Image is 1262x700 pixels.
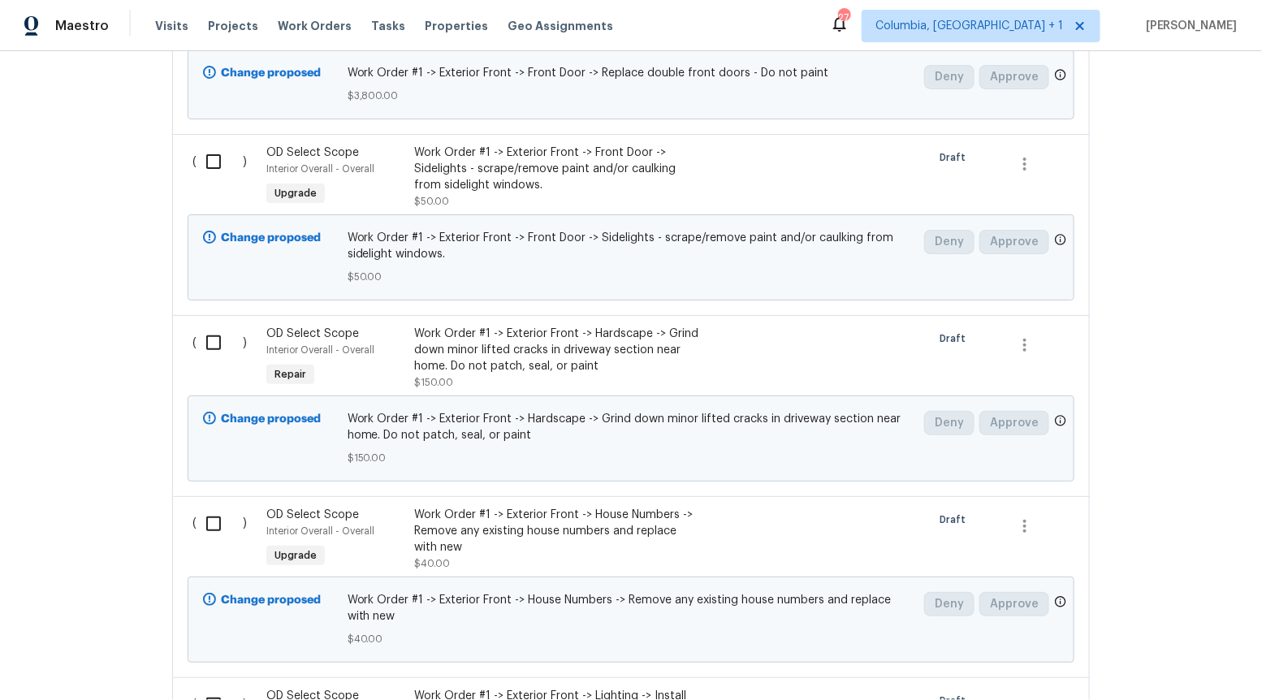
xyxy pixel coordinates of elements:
[508,18,613,34] span: Geo Assignments
[268,366,313,382] span: Repair
[414,145,700,193] div: Work Order #1 -> Exterior Front -> Front Door -> Sidelights - scrape/remove paint and/or caulking...
[425,18,488,34] span: Properties
[266,526,374,536] span: Interior Overall - Overall
[268,547,323,564] span: Upgrade
[838,10,849,26] div: 27
[414,326,700,374] div: Work Order #1 -> Exterior Front -> Hardscape -> Grind down minor lifted cracks in driveway sectio...
[924,230,975,254] button: Deny
[1054,233,1067,250] span: Only a market manager or an area construction manager can approve
[278,18,352,34] span: Work Orders
[348,592,915,624] span: Work Order #1 -> Exterior Front -> House Numbers -> Remove any existing house numbers and replace...
[266,509,359,521] span: OD Select Scope
[55,18,109,34] span: Maestro
[924,592,975,616] button: Deny
[348,269,915,285] span: $50.00
[266,345,374,355] span: Interior Overall - Overall
[348,411,915,443] span: Work Order #1 -> Exterior Front -> Hardscape -> Grind down minor lifted cracks in driveway sectio...
[221,594,321,606] b: Change proposed
[188,321,261,395] div: ( )
[1139,18,1238,34] span: [PERSON_NAME]
[221,413,321,425] b: Change proposed
[348,450,915,466] span: $150.00
[979,592,1049,616] button: Approve
[924,411,975,435] button: Deny
[979,411,1049,435] button: Approve
[979,65,1049,89] button: Approve
[155,18,188,34] span: Visits
[940,512,972,528] span: Draft
[979,230,1049,254] button: Approve
[266,147,359,158] span: OD Select Scope
[875,18,1063,34] span: Columbia, [GEOGRAPHIC_DATA] + 1
[188,502,261,577] div: ( )
[1054,414,1067,431] span: Only a market manager or an area construction manager can approve
[188,140,261,214] div: ( )
[348,88,915,104] span: $3,800.00
[940,331,972,347] span: Draft
[266,164,374,174] span: Interior Overall - Overall
[268,185,323,201] span: Upgrade
[348,65,915,81] span: Work Order #1 -> Exterior Front -> Front Door -> Replace double front doors - Do not paint
[266,328,359,339] span: OD Select Scope
[348,230,915,262] span: Work Order #1 -> Exterior Front -> Front Door -> Sidelights - scrape/remove paint and/or caulking...
[348,631,915,647] span: $40.00
[221,232,321,244] b: Change proposed
[208,18,258,34] span: Projects
[414,559,450,568] span: $40.00
[414,197,449,206] span: $50.00
[414,507,700,555] div: Work Order #1 -> Exterior Front -> House Numbers -> Remove any existing house numbers and replace...
[371,20,405,32] span: Tasks
[940,149,972,166] span: Draft
[221,67,321,79] b: Change proposed
[414,378,453,387] span: $150.00
[1054,595,1067,612] span: Only a market manager or an area construction manager can approve
[924,65,975,89] button: Deny
[1054,68,1067,85] span: Only a market manager or an area construction manager can approve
